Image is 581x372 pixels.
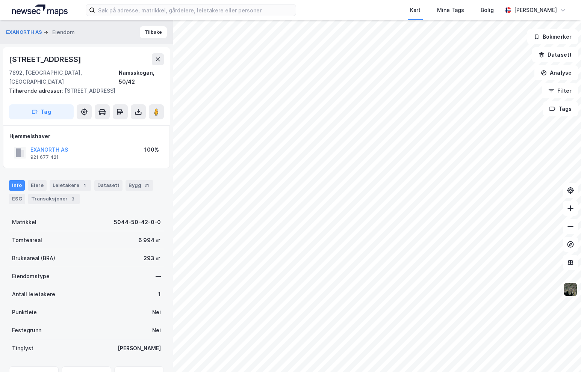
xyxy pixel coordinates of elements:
[158,290,161,299] div: 1
[12,272,50,281] div: Eiendomstype
[410,6,421,15] div: Kart
[12,344,33,353] div: Tinglyst
[138,236,161,245] div: 6 994 ㎡
[114,218,161,227] div: 5044-50-42-0-0
[9,180,25,191] div: Info
[126,180,153,191] div: Bygg
[30,154,59,160] div: 921 677 421
[118,344,161,353] div: [PERSON_NAME]
[527,29,578,44] button: Bokmerker
[9,194,25,204] div: ESG
[144,145,159,154] div: 100%
[9,132,163,141] div: Hjemmelshaver
[12,218,36,227] div: Matrikkel
[28,194,80,204] div: Transaksjoner
[12,326,41,335] div: Festegrunn
[144,254,161,263] div: 293 ㎡
[514,6,557,15] div: [PERSON_NAME]
[543,336,581,372] iframe: Chat Widget
[152,308,161,317] div: Nei
[119,68,164,86] div: Namsskogan, 50/42
[12,254,55,263] div: Bruksareal (BRA)
[9,86,158,95] div: [STREET_ADDRESS]
[69,195,77,203] div: 3
[28,180,47,191] div: Eiere
[9,68,119,86] div: 7892, [GEOGRAPHIC_DATA], [GEOGRAPHIC_DATA]
[81,182,88,189] div: 1
[143,182,150,189] div: 21
[543,336,581,372] div: Kontrollprogram for chat
[12,5,68,16] img: logo.a4113a55bc3d86da70a041830d287a7e.svg
[12,290,55,299] div: Antall leietakere
[12,308,37,317] div: Punktleie
[94,180,123,191] div: Datasett
[152,326,161,335] div: Nei
[534,65,578,80] button: Analyse
[481,6,494,15] div: Bolig
[542,83,578,98] button: Filter
[543,101,578,116] button: Tags
[52,28,75,37] div: Eiendom
[9,87,65,94] span: Tilhørende adresser:
[9,53,83,65] div: [STREET_ADDRESS]
[437,6,464,15] div: Mine Tags
[50,180,91,191] div: Leietakere
[156,272,161,281] div: —
[140,26,167,38] button: Tilbake
[12,236,42,245] div: Tomteareal
[95,5,296,16] input: Søk på adresse, matrikkel, gårdeiere, leietakere eller personer
[532,47,578,62] button: Datasett
[6,29,44,36] button: EXANORTH AS
[563,282,578,297] img: 9k=
[9,104,74,119] button: Tag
